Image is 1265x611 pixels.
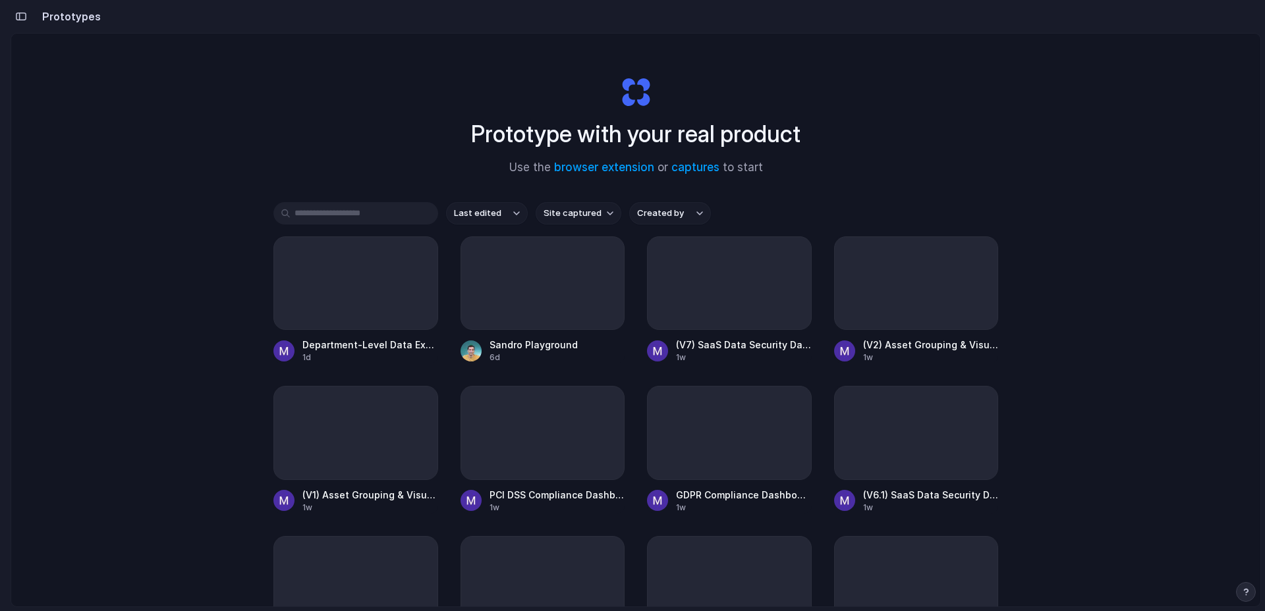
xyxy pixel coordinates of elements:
[647,386,812,513] a: GDPR Compliance Dashboard1w
[509,159,763,176] span: Use the or to start
[490,338,625,352] span: Sandro Playground
[637,207,684,220] span: Created by
[273,386,438,513] a: (V1) Asset Grouping & Visualization Interface1w
[302,502,438,514] div: 1w
[676,338,812,352] span: (V7) SaaS Data Security Dashboard
[834,386,999,513] a: (V6.1) SaaS Data Security Dashboard1w
[461,386,625,513] a: PCI DSS Compliance Dashboard1w
[302,352,438,363] div: 1d
[461,236,625,363] a: Sandro Playground6d
[454,207,501,220] span: Last edited
[863,352,999,363] div: 1w
[37,9,101,24] h2: Prototypes
[863,502,999,514] div: 1w
[671,161,719,174] a: captures
[676,502,812,514] div: 1w
[490,502,625,514] div: 1w
[536,202,621,225] button: Site captured
[676,352,812,363] div: 1w
[676,488,812,502] span: GDPR Compliance Dashboard
[834,236,999,363] a: (V2) Asset Grouping & Visualization Interface1w
[544,207,602,220] span: Site captured
[490,352,625,363] div: 6d
[302,338,438,352] span: Department-Level Data Exposure Dashboard
[647,236,812,363] a: (V7) SaaS Data Security Dashboard1w
[302,488,438,502] span: (V1) Asset Grouping & Visualization Interface
[446,202,528,225] button: Last edited
[629,202,711,225] button: Created by
[471,117,801,151] h1: Prototype with your real product
[863,488,999,502] span: (V6.1) SaaS Data Security Dashboard
[273,236,438,363] a: Department-Level Data Exposure Dashboard1d
[490,488,625,502] span: PCI DSS Compliance Dashboard
[554,161,654,174] a: browser extension
[863,338,999,352] span: (V2) Asset Grouping & Visualization Interface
